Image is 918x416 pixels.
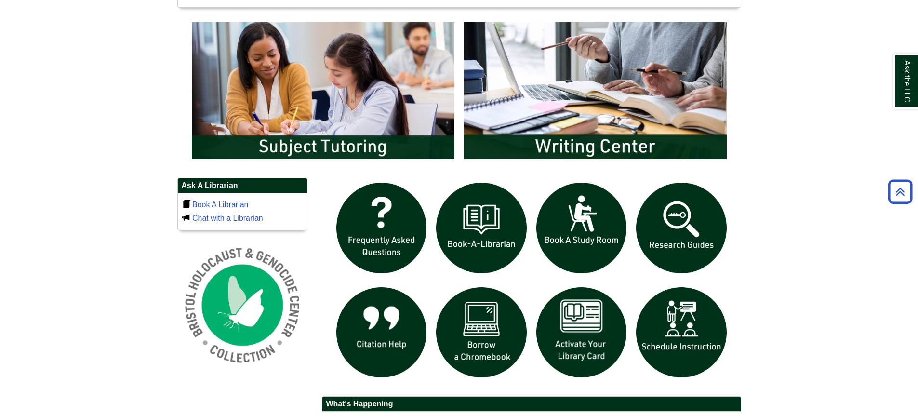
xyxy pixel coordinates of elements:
[187,17,732,168] div: slideshow
[187,17,459,164] img: Subject Tutoring Information
[192,201,249,209] a: Book A Librarian
[192,214,263,222] a: Chat with a Librarian
[532,178,632,278] img: book a study room icon links to book a study room web page
[459,17,732,164] img: Writing Center Information
[885,185,916,198] a: Back to Top
[332,178,432,278] img: frequently asked questions
[177,240,307,370] img: Holocaust and Genocide Collection
[431,282,532,383] img: Borrow a chromebook icon links to the borrow a chromebook web page
[631,178,732,278] img: Research Guides icon links to research guides web page
[178,178,307,193] h2: Ask A Librarian
[532,282,632,383] img: activate Library Card icon links to form to activate student ID into library card
[631,282,732,383] img: For faculty. Schedule Library Instruction icon links to form.
[332,178,732,387] div: slideshow
[332,282,432,383] img: citation help icon links to citation help guide page
[431,178,532,278] img: Book a Librarian icon links to book a librarian web page
[322,397,741,412] h2: What's Happening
